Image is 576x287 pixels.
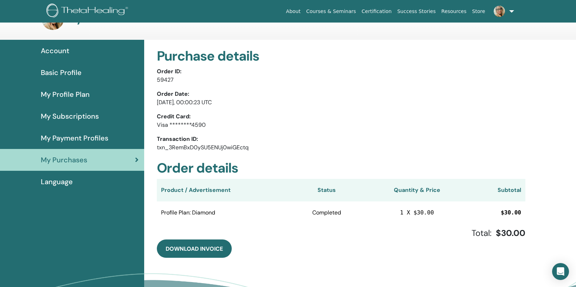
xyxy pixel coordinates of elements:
[157,143,526,152] p: txn_3RemBxD0ySU5ENUj0wiGEctq
[312,209,341,216] span: Completed
[157,67,526,76] p: Order ID:
[166,245,223,252] span: Download Invoice
[41,111,99,121] span: My Subscriptions
[472,227,492,238] span: Total:
[552,263,569,280] div: Open Intercom Messenger
[453,186,521,194] div: Subtotal
[272,179,380,201] th: Status
[359,5,394,18] a: Certification
[41,133,108,143] span: My Payment Profiles
[157,112,526,121] p: Credit Card:
[283,5,303,18] a: About
[157,98,526,107] p: [DATE], 00:00:23 UTC
[157,48,526,64] h2: Purchase details
[501,209,521,216] span: $30.00
[395,5,439,18] a: Success Stories
[494,6,505,17] img: default.jpg
[157,90,526,98] p: Order Date:
[496,227,525,238] span: $30.00
[439,5,469,18] a: Resources
[161,186,273,194] div: Product / Advertisement
[67,12,157,25] h3: My Theta Account
[157,239,232,258] button: Download Invoice
[41,67,82,78] span: Basic Profile
[157,160,526,176] h2: Order details
[41,155,87,165] span: My Purchases
[400,209,434,216] span: 1 X $30.00
[303,5,359,18] a: Courses & Seminars
[41,89,90,100] span: My Profile Plan
[157,135,526,143] p: Transaction ID:
[157,76,526,84] p: 59427
[469,5,488,18] a: Store
[161,208,215,217] span: Profile Plan: Diamond
[41,45,69,56] span: Account
[41,176,73,187] span: Language
[46,4,130,19] img: logo.png
[381,179,453,201] th: Quantity & Price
